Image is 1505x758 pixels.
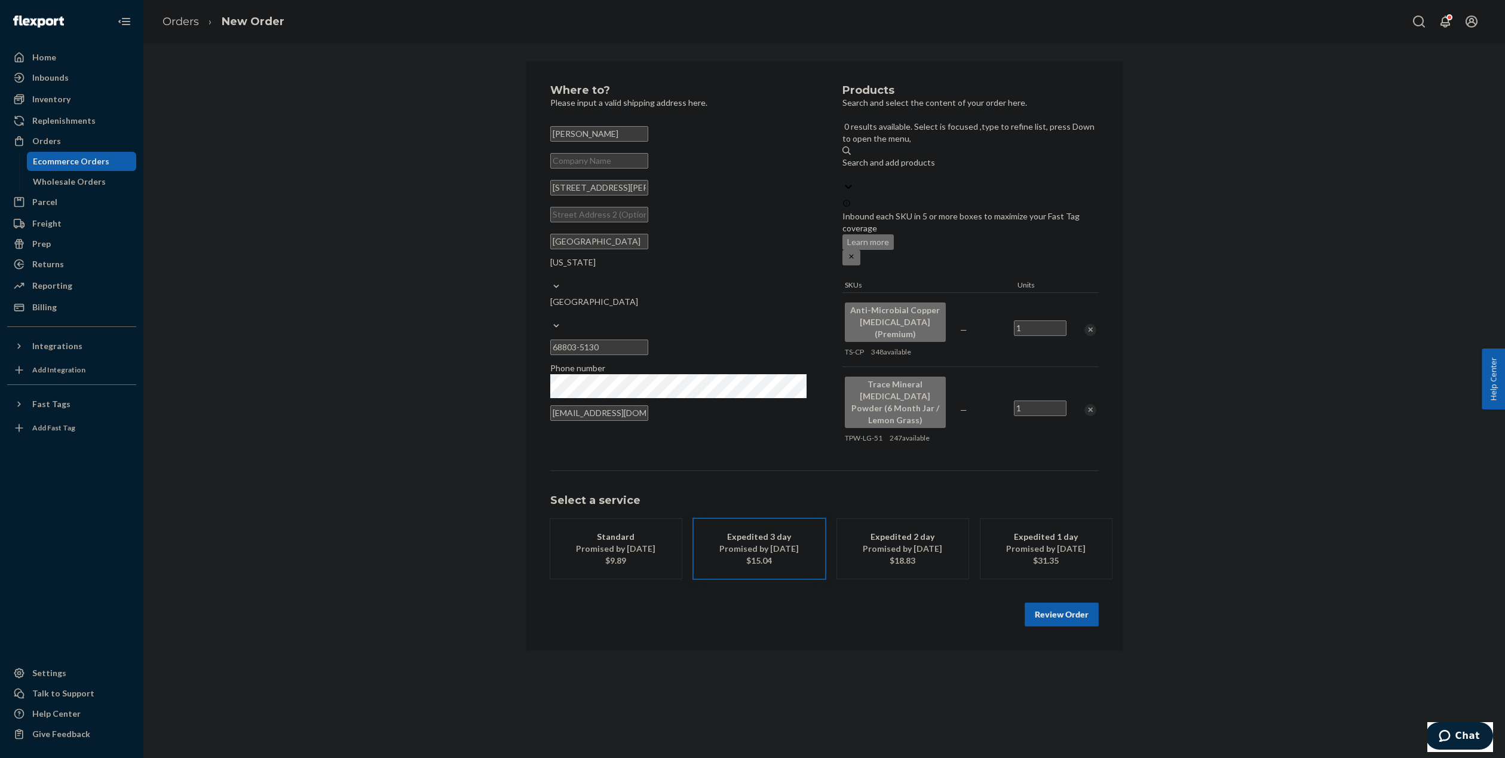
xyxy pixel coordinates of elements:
[27,152,137,171] a: Ecommerce Orders
[7,704,136,723] a: Help Center
[842,121,1099,145] p: 0 results available. Select is focused ,type to refine list, press Down to open the menu,
[850,305,940,339] span: Anti-Microbial Copper [MEDICAL_DATA] (Premium)
[842,234,894,250] button: Learn more
[7,68,136,87] a: Inbounds
[550,340,648,355] input: ZIP Code
[19,19,29,29] img: logo_orange.svg
[550,363,605,373] span: Phone number
[550,207,648,222] input: Street Address 2 (Optional)
[1015,280,1069,292] div: Units
[712,555,807,567] div: $15.04
[32,398,71,410] div: Fast Tags
[33,176,106,188] div: Wholesale Orders
[837,519,968,579] button: Expedited 2 dayPromised by [DATE]$18.83
[32,301,57,313] div: Billing
[845,377,946,428] button: Trace Mineral [MEDICAL_DATA] Powder (6 Month Jar / Lemon Grass)
[32,72,69,84] div: Inbounds
[32,340,82,352] div: Integrations
[32,69,42,79] img: tab_domain_overview_orange.svg
[1014,401,1066,416] input: Quantity
[1014,320,1066,336] input: Quantity
[32,218,62,230] div: Freight
[7,360,136,380] a: Add Integration
[32,708,81,720] div: Help Center
[842,157,1099,169] div: Search and add products
[7,395,136,414] button: Fast Tags
[855,555,951,567] div: $18.83
[132,71,201,78] div: Keywords by Traffic
[694,519,825,579] button: Expedited 3 dayPromised by [DATE]$15.04
[163,15,199,28] a: Orders
[998,543,1094,555] div: Promised by [DATE]
[845,433,882,442] span: TPW-LG-51
[855,531,951,543] div: Expedited 2 day
[550,234,648,249] input: City
[550,180,648,195] input: Street Address
[960,325,967,335] span: —
[845,302,946,342] button: Anti-Microbial Copper [MEDICAL_DATA] (Premium)
[1084,324,1096,336] div: Remove Item
[1025,603,1099,626] button: Review Order
[7,192,136,212] a: Parcel
[32,135,61,147] div: Orders
[842,198,1099,265] div: Inbound each SKU in 5 or more boxes to maximize your Fast Tag coverage
[32,728,90,740] div: Give Feedback
[1084,404,1096,416] div: Remove Item
[45,71,107,78] div: Domain Overview
[7,111,136,130] a: Replenishments
[550,495,1099,507] h1: Select a service
[7,234,136,253] a: Prep
[1460,10,1483,33] button: Open account menu
[960,405,967,415] span: —
[1427,722,1493,752] iframe: Opens a widget where you can chat to one of our agents
[7,418,136,438] a: Add Fast Tag
[998,531,1094,543] div: Expedited 1 day
[998,555,1094,567] div: $31.35
[32,196,57,208] div: Parcel
[842,85,1099,97] h2: Products
[7,276,136,295] a: Reporting
[568,555,664,567] div: $9.89
[550,308,551,320] input: [GEOGRAPHIC_DATA]
[32,423,75,433] div: Add Fast Tag
[550,97,807,109] p: Please input a valid shipping address here.
[32,667,66,679] div: Settings
[32,258,64,270] div: Returns
[119,69,128,79] img: tab_keywords_by_traffic_grey.svg
[842,280,1015,292] div: SKUs
[1407,10,1431,33] button: Open Search Box
[568,531,664,543] div: Standard
[7,255,136,274] a: Returns
[550,85,807,97] h2: Where to?
[7,337,136,356] button: Integrations
[32,115,96,127] div: Replenishments
[550,519,682,579] button: StandardPromised by [DATE]$9.89
[550,296,807,308] div: [GEOGRAPHIC_DATA]
[32,51,56,63] div: Home
[222,15,284,28] a: New Order
[1482,349,1505,409] span: Help Center
[7,48,136,67] a: Home
[890,433,930,442] span: 247 available
[568,543,664,555] div: Promised by [DATE]
[855,543,951,555] div: Promised by [DATE]
[27,172,137,191] a: Wholesale Orders
[7,684,136,703] button: Talk to Support
[7,90,136,109] a: Inventory
[33,155,109,167] div: Ecommerce Orders
[32,93,71,105] div: Inventory
[980,519,1112,579] button: Expedited 1 dayPromised by [DATE]$31.35
[112,10,136,33] button: Close Navigation
[31,31,131,41] div: Domain: [DOMAIN_NAME]
[19,31,29,41] img: website_grey.svg
[32,365,85,375] div: Add Integration
[32,280,72,292] div: Reporting
[842,250,860,265] button: close
[13,16,64,27] img: Flexport logo
[7,725,136,744] button: Give Feedback
[550,256,807,268] div: [US_STATE]
[712,531,807,543] div: Expedited 3 day
[550,153,648,169] input: Company Name
[712,543,807,555] div: Promised by [DATE]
